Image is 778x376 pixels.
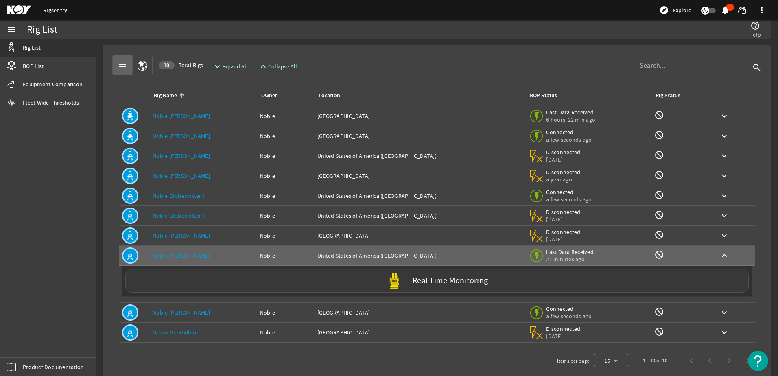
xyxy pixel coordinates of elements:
a: Noble [PERSON_NAME] [153,252,210,259]
mat-icon: notifications [720,5,730,15]
span: Disconnected [546,168,581,176]
a: Noble Globetrotter II [153,212,206,219]
button: Open Resource Center [748,351,768,371]
mat-icon: Rig Monitoring not available for this rig [654,307,664,317]
div: United States of America ([GEOGRAPHIC_DATA]) [317,251,522,260]
a: Noble [PERSON_NAME] [153,112,210,120]
a: Noble [PERSON_NAME] [153,232,210,239]
div: Noble [260,308,311,317]
div: Items per page: [557,357,591,365]
span: 6 hours, 22 min ago [546,116,595,123]
span: a few seconds ago [546,196,592,203]
span: Connected [546,188,592,196]
span: [DATE] [546,216,581,223]
span: Fleet Wide Thresholds [23,98,79,107]
div: Noble [260,232,311,240]
span: Equipment Comparison [23,80,83,88]
mat-icon: help_outline [750,21,760,31]
mat-icon: keyboard_arrow_down [719,328,729,337]
mat-icon: Rig Monitoring not available for this rig [654,327,664,337]
mat-icon: keyboard_arrow_down [719,211,729,221]
mat-icon: Rig Monitoring not available for this rig [654,170,664,180]
span: Rig List [23,44,41,52]
mat-icon: keyboard_arrow_down [719,191,729,201]
span: Last Data Received [546,248,594,256]
a: Noble [PERSON_NAME] [153,309,210,316]
span: Collapse All [268,62,297,70]
mat-icon: Rig Monitoring not available for this rig [654,150,664,160]
div: Rig Name [153,91,250,100]
div: Noble [260,172,311,180]
mat-icon: keyboard_arrow_down [719,151,729,161]
span: a year ago [546,176,581,183]
div: [GEOGRAPHIC_DATA] [317,172,522,180]
span: Help [749,31,761,39]
div: Noble [260,132,311,140]
div: United States of America ([GEOGRAPHIC_DATA]) [317,152,522,160]
mat-icon: Rig Monitoring not available for this rig [654,210,664,220]
a: Noble [PERSON_NAME] [153,152,210,160]
div: Rig List [27,26,57,34]
div: Noble [260,212,311,220]
div: Rig Status [656,91,680,100]
span: a few seconds ago [546,136,592,143]
button: Explore [656,4,695,17]
a: Rigsentry [43,7,67,14]
div: Location [317,91,519,100]
div: [GEOGRAPHIC_DATA] [317,112,522,120]
span: Disconnected [546,208,581,216]
mat-icon: keyboard_arrow_up [719,251,729,260]
div: Noble [260,251,311,260]
span: Explore [673,6,691,14]
mat-icon: keyboard_arrow_down [719,131,729,141]
mat-icon: explore [659,5,669,15]
div: 1 – 10 of 10 [643,356,667,365]
div: BOP Status [530,91,557,100]
label: Real Time Monitoring [413,277,488,285]
a: Real Time Monitoring [122,269,752,293]
mat-icon: Rig Monitoring not available for this rig [654,190,664,200]
mat-icon: Rig Monitoring not available for this rig [654,250,664,260]
div: Noble [260,192,311,200]
input: Search... [640,61,750,70]
mat-icon: keyboard_arrow_down [719,111,729,121]
span: Expand All [222,62,248,70]
span: [DATE] [546,236,581,243]
mat-icon: keyboard_arrow_down [719,308,729,317]
a: Noble [PERSON_NAME] [153,172,210,179]
div: Noble [260,112,311,120]
mat-icon: Rig Monitoring not available for this rig [654,130,664,140]
span: 27 minutes ago [546,256,594,263]
div: United States of America ([GEOGRAPHIC_DATA]) [317,192,522,200]
mat-icon: keyboard_arrow_down [719,171,729,181]
mat-icon: expand_more [212,61,219,71]
i: search [752,63,762,72]
div: [GEOGRAPHIC_DATA] [317,328,522,337]
mat-icon: support_agent [737,5,747,15]
mat-icon: keyboard_arrow_down [719,231,729,240]
div: Noble [260,328,311,337]
span: Connected [546,305,592,313]
span: [DATE] [546,332,581,340]
div: Noble [260,152,311,160]
div: United States of America ([GEOGRAPHIC_DATA]) [317,212,522,220]
mat-icon: menu [7,25,16,35]
a: Noble Globetrotter I [153,192,204,199]
span: Total Rigs [159,61,203,69]
span: Connected [546,129,592,136]
span: [DATE] [546,156,581,163]
mat-icon: list [118,61,127,71]
span: a few seconds ago [546,313,592,320]
div: Rig Name [154,91,177,100]
button: Collapse All [255,59,300,74]
mat-icon: Rig Monitoring not available for this rig [654,230,664,240]
div: [GEOGRAPHIC_DATA] [317,232,522,240]
div: Owner [261,91,277,100]
span: Disconnected [546,325,581,332]
button: more_vert [752,0,771,20]
a: Noble [PERSON_NAME] [153,132,210,140]
mat-icon: expand_less [258,61,265,71]
div: Owner [260,91,308,100]
span: BOP List [23,62,44,70]
button: Expand All [209,59,251,74]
